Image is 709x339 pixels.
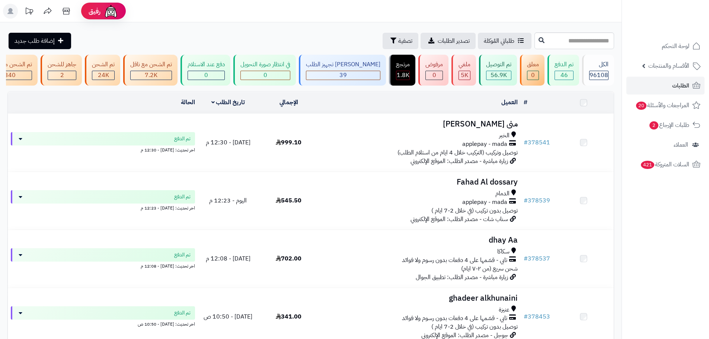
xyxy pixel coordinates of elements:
span: 0 [531,71,535,80]
div: اخر تحديث: [DATE] - 12:30 م [11,145,195,153]
span: 2 [60,71,64,80]
span: applepay - mada [462,198,507,207]
div: جاهز للشحن [48,60,76,69]
a: ملغي 5K [450,55,478,86]
div: تم الشحن [92,60,115,69]
span: 7.2K [145,71,157,80]
span: applepay - mada [462,140,507,148]
span: تصفية [398,36,412,45]
span: تم الدفع [174,309,191,317]
span: # [524,254,528,263]
div: دفع عند الاستلام [188,60,225,69]
a: # [524,98,527,107]
span: [DATE] - 10:50 ص [204,312,252,321]
span: تم الدفع [174,193,191,201]
div: 56920 [486,71,511,80]
div: مرفوض [425,60,443,69]
img: ai-face.png [103,4,118,19]
span: سكاكا [497,247,510,256]
div: [PERSON_NAME] تجهيز الطلب [306,60,380,69]
span: عنيزة [499,306,510,314]
div: معلق [527,60,539,69]
a: معلق 0 [518,55,546,86]
span: السلات المتروكة [640,159,689,170]
span: 39 [339,71,347,80]
div: 1836 [396,71,409,80]
a: الكل96108 [581,55,616,86]
a: في انتظار صورة التحويل 0 [232,55,297,86]
span: زيارة مباشرة - مصدر الطلب: الموقع الإلكتروني [411,157,508,166]
a: تم الشحن 24K [83,55,122,86]
span: [DATE] - 12:30 م [206,138,250,147]
h3: ghadeer alkhunaini [322,294,518,303]
h3: dhay Aa [322,236,518,244]
a: العميل [501,98,518,107]
a: تاريخ الطلب [211,98,245,107]
a: دفع عند الاستلام 0 [179,55,232,86]
span: تابي - قسّمها على 4 دفعات بدون رسوم ولا فوائد [402,256,507,265]
span: تابي - قسّمها على 4 دفعات بدون رسوم ولا فوائد [402,314,507,323]
span: توصيل وتركيب (التركيب خلال 4 ايام من استلام الطلب) [397,148,518,157]
div: 2 [48,71,76,80]
h3: منى [PERSON_NAME] [322,120,518,128]
a: تم الدفع 46 [546,55,581,86]
span: رفيق [89,7,100,16]
span: # [524,138,528,147]
div: ملغي [459,60,470,69]
div: 4993 [459,71,470,80]
a: مرفوض 0 [417,55,450,86]
div: تم التوصيل [486,60,511,69]
span: توصيل بدون تركيب (في خلال 2-7 ايام ) [431,322,518,331]
span: 1.8K [397,71,409,80]
div: 0 [426,71,443,80]
div: 0 [241,71,290,80]
a: الحالة [181,98,195,107]
span: [DATE] - 12:08 م [206,254,250,263]
div: الكل [589,60,609,69]
span: 46 [561,71,568,80]
a: تحديثات المنصة [20,4,38,20]
span: شحن سريع (من ٢-٧ ايام) [461,264,518,273]
span: تم الدفع [174,135,191,143]
div: 39 [306,71,380,80]
div: تم الدفع [555,60,574,69]
span: 2 [649,121,658,129]
a: طلباتي المُوكلة [478,33,531,49]
a: الطلبات [626,77,705,95]
span: الخبر [499,131,510,140]
span: 0 [264,71,267,80]
a: لوحة التحكم [626,37,705,55]
span: سناب شات - مصدر الطلب: الموقع الإلكتروني [411,215,508,224]
a: #378541 [524,138,550,147]
a: تم التوصيل 56.9K [478,55,518,86]
span: العملاء [674,140,688,150]
button: تصفية [383,33,418,49]
span: اليوم - 12:23 م [209,196,247,205]
span: 702.00 [276,254,301,263]
span: تصدير الطلبات [438,36,470,45]
span: # [524,312,528,321]
span: لوحة التحكم [662,41,689,51]
span: الأقسام والمنتجات [648,61,689,71]
h3: Fahad Al dossary [322,178,518,186]
span: 999.10 [276,138,301,147]
a: #378453 [524,312,550,321]
span: المراجعات والأسئلة [635,100,689,111]
span: تم الدفع [174,251,191,259]
span: 340 [4,71,16,80]
span: 96108 [590,71,608,80]
span: 5K [461,71,468,80]
span: توصيل بدون تركيب (في خلال 2-7 ايام ) [431,206,518,215]
span: 56.9K [491,71,507,80]
a: #378539 [524,196,550,205]
span: 545.50 [276,196,301,205]
span: الدمام [495,189,510,198]
span: 24K [98,71,109,80]
a: تم الشحن مع ناقل 7.2K [122,55,179,86]
a: تصدير الطلبات [421,33,476,49]
span: 341.00 [276,312,301,321]
span: 0 [204,71,208,80]
span: # [524,196,528,205]
div: 0 [527,71,539,80]
span: 0 [432,71,436,80]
